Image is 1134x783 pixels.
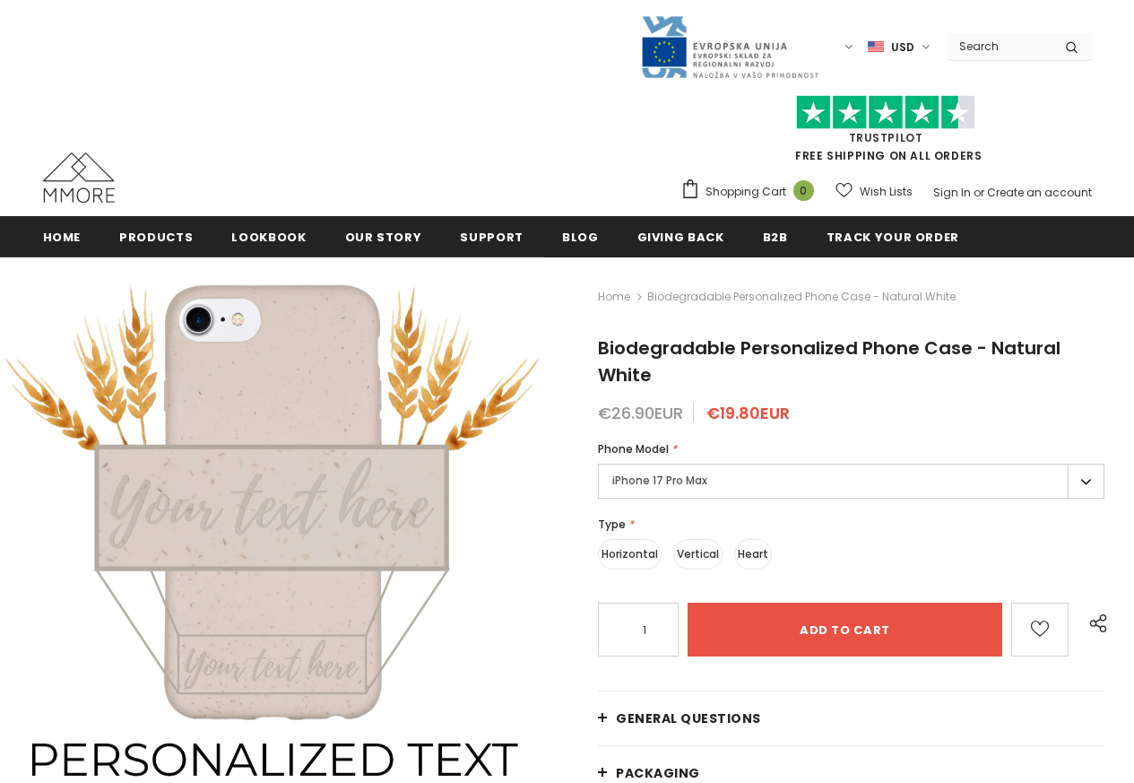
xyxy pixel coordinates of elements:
a: Track your order [827,216,959,257]
a: Trustpilot [849,130,923,145]
a: Giving back [637,216,724,257]
span: Wish Lists [860,183,913,201]
img: MMORE Cases [43,152,115,203]
span: Biodegradable Personalized Phone Case - Natural White [598,335,1060,387]
a: Blog [562,216,599,257]
label: iPhone 17 Pro Max [598,464,1104,499]
a: Our Story [345,216,422,257]
input: Search Site [948,33,1052,59]
span: Giving back [637,229,724,246]
a: Home [43,216,82,257]
span: Shopping Cart [706,183,786,201]
a: Javni Razpis [640,39,819,54]
img: Javni Razpis [640,14,819,80]
span: General Questions [616,709,761,727]
span: Track your order [827,229,959,246]
span: Products [119,229,193,246]
label: Vertical [673,539,723,570]
span: Home [43,229,82,246]
span: Type [598,517,626,532]
a: Lookbook [231,216,306,257]
a: Sign In [933,185,971,200]
span: Our Story [345,229,422,246]
a: B2B [763,216,788,257]
img: USD [868,39,884,55]
span: USD [891,39,914,57]
span: €26.90EUR [598,402,683,424]
label: Heart [734,539,772,570]
a: Create an account [987,185,1092,200]
span: B2B [763,229,788,246]
span: FREE SHIPPING ON ALL ORDERS [680,103,1092,163]
a: support [460,216,524,257]
label: Horizontal [598,539,662,570]
span: or [974,185,984,200]
a: Wish Lists [835,176,913,207]
span: Biodegradable Personalized Phone Case - Natural White [647,286,956,308]
input: Add to cart [688,603,1002,657]
a: Products [119,216,193,257]
a: Home [598,286,630,308]
span: 0 [793,180,814,201]
a: General Questions [598,692,1104,745]
img: Trust Pilot Stars [796,95,975,130]
span: Phone Model [598,441,669,457]
span: support [460,229,524,246]
a: Shopping Cart 0 [680,178,823,205]
span: PACKAGING [616,764,700,782]
span: Blog [562,229,599,246]
span: Lookbook [231,229,306,246]
span: €19.80EUR [706,402,790,424]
